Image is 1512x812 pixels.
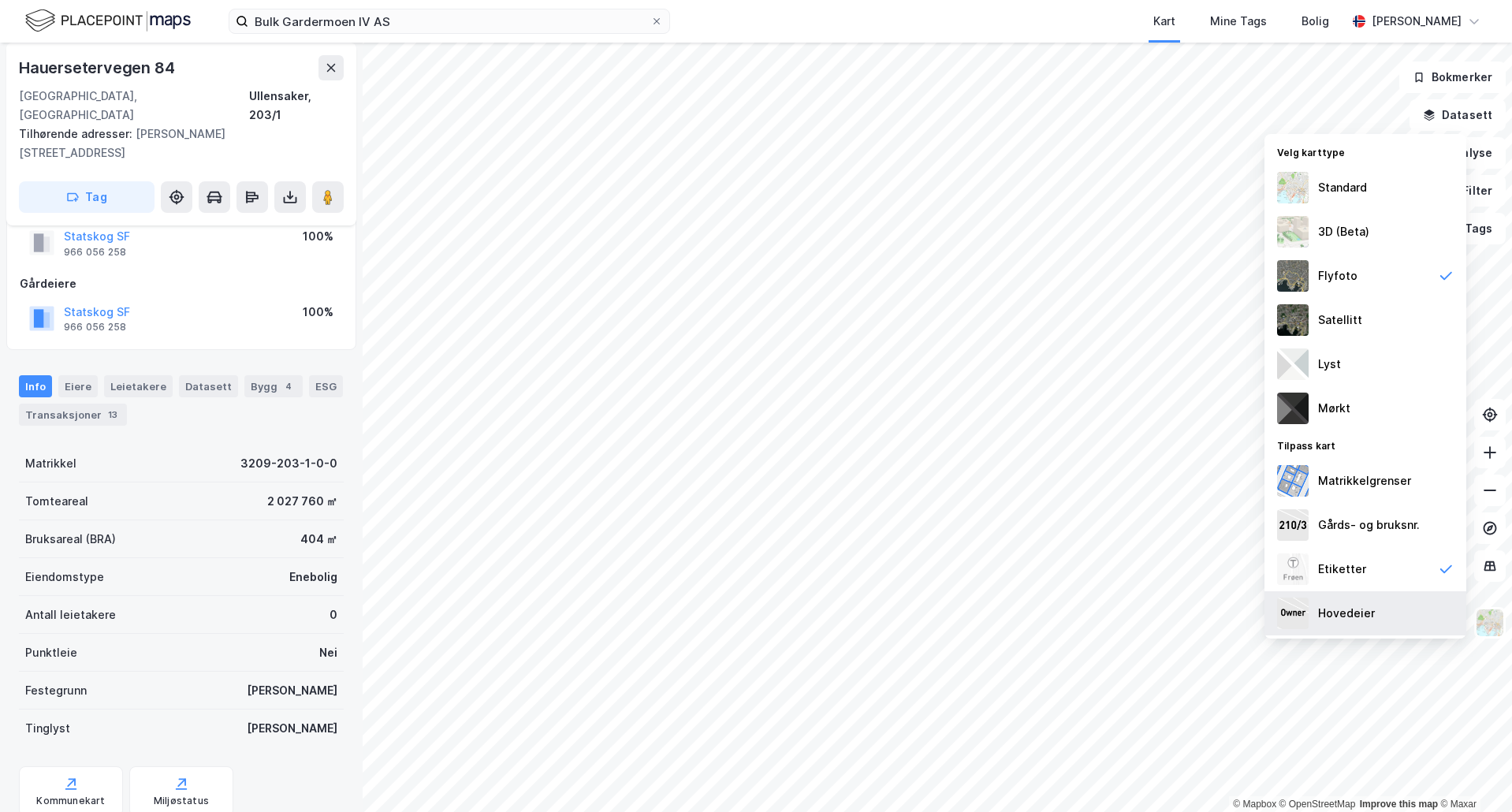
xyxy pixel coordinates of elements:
div: Ullensaker, 203/1 [249,87,344,125]
a: Improve this map [1360,799,1438,810]
div: Eiendomstype [25,568,104,587]
a: Mapbox [1233,799,1276,810]
div: 966 056 258 [64,321,126,333]
div: [PERSON_NAME][STREET_ADDRESS] [19,125,331,162]
input: Søk på adresse, matrikkel, gårdeiere, leietakere eller personer [248,9,650,33]
div: Lyst [1318,355,1341,374]
div: Antall leietakere [25,605,116,624]
div: 3209-203-1-0-0 [240,454,337,473]
span: Tilhørende adresser: [19,127,136,140]
div: 100% [303,303,333,322]
button: Bokmerker [1399,61,1506,93]
div: Datasett [179,375,238,397]
div: ESG [309,375,343,397]
div: Mørkt [1318,399,1350,418]
div: Miljøstatus [154,795,209,807]
div: Leietakere [104,375,173,397]
div: Nei [319,643,337,662]
img: Z [1475,608,1505,638]
div: Matrikkel [25,454,76,473]
button: Tag [19,181,155,213]
div: Tomteareal [25,492,88,511]
button: Tags [1432,213,1506,244]
div: 2 027 760 ㎡ [267,492,337,511]
div: Gårds- og bruksnr. [1318,516,1420,535]
img: 9k= [1277,304,1309,336]
div: Transaksjoner [19,404,127,426]
iframe: Chat Widget [1433,736,1512,812]
div: Tilpass kart [1264,430,1466,459]
div: Etiketter [1318,560,1366,579]
button: Datasett [1410,99,1506,131]
div: Bolig [1302,12,1329,31]
div: Enebolig [289,568,337,587]
div: [PERSON_NAME] [247,719,337,738]
img: logo.f888ab2527a4732fd821a326f86c7f29.svg [25,7,191,35]
div: Eiere [58,375,98,397]
div: Flyfoto [1318,266,1357,285]
div: Mine Tags [1210,12,1267,31]
div: 13 [105,407,121,423]
div: 404 ㎡ [300,530,337,549]
div: Standard [1318,178,1367,197]
div: Hovedeier [1318,604,1375,623]
img: Z [1277,216,1309,248]
div: Velg karttype [1264,137,1466,166]
img: Z [1277,172,1309,203]
div: Gårdeiere [20,274,343,293]
div: Festegrunn [25,681,87,700]
div: 3D (Beta) [1318,222,1369,241]
img: Z [1277,553,1309,585]
img: Z [1277,260,1309,292]
div: Satellitt [1318,311,1362,330]
div: Tinglyst [25,719,70,738]
div: [PERSON_NAME] [1372,12,1462,31]
div: [GEOGRAPHIC_DATA], [GEOGRAPHIC_DATA] [19,87,249,125]
a: OpenStreetMap [1279,799,1356,810]
div: 100% [303,227,333,246]
img: cadastreBorders.cfe08de4b5ddd52a10de.jpeg [1277,465,1309,497]
img: nCdM7BzjoCAAAAAElFTkSuQmCC [1277,393,1309,424]
div: Info [19,375,52,397]
div: Kontrollprogram for chat [1433,736,1512,812]
div: Kommunekart [36,795,105,807]
img: cadastreKeys.547ab17ec502f5a4ef2b.jpeg [1277,509,1309,541]
div: 0 [330,605,337,624]
div: Kart [1153,12,1175,31]
div: [PERSON_NAME] [247,681,337,700]
div: Bruksareal (BRA) [25,530,116,549]
button: Filter [1430,175,1506,207]
div: Hauersetervegen 84 [19,55,177,80]
div: 966 056 258 [64,246,126,259]
div: Bygg [244,375,303,397]
div: Punktleie [25,643,77,662]
div: Matrikkelgrenser [1318,471,1411,490]
img: luj3wr1y2y3+OchiMxRmMxRlscgabnMEmZ7DJGWxyBpucwSZnsMkZbHIGm5zBJmewyRlscgabnMEmZ7DJGWxyBpucwSZnsMkZ... [1277,348,1309,380]
div: 4 [281,378,296,394]
img: majorOwner.b5e170eddb5c04bfeeff.jpeg [1277,598,1309,629]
